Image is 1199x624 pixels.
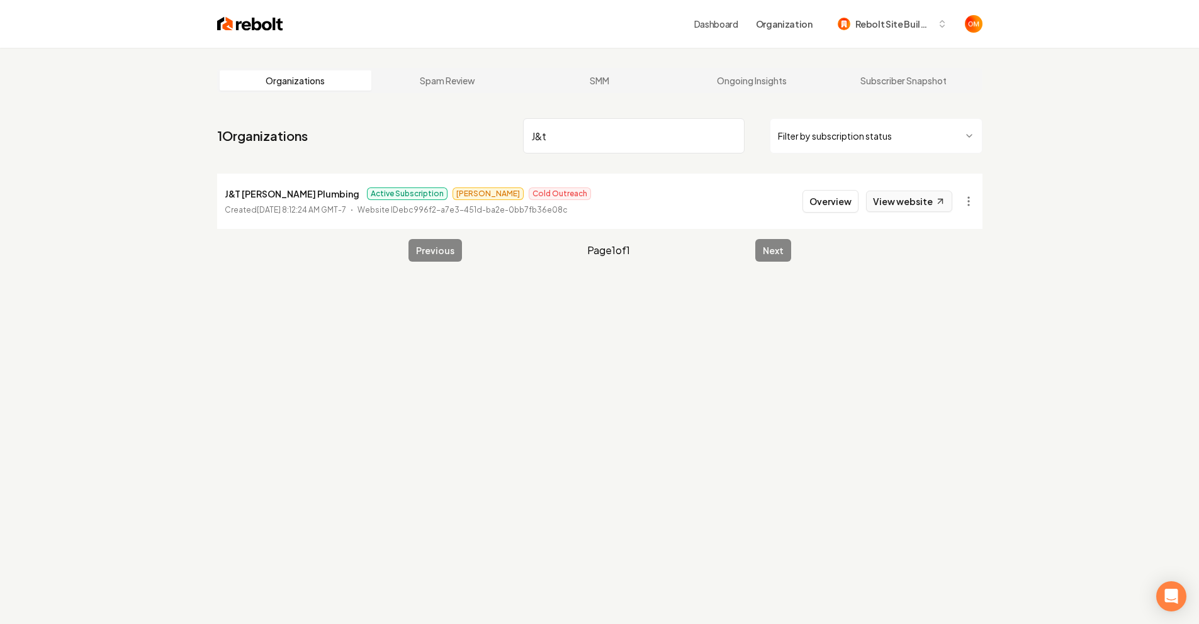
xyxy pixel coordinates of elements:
a: Spam Review [371,70,524,91]
button: Organization [748,13,820,35]
p: Website ID ebc996f2-a7e3-451d-ba2e-0bb7fb36e08c [357,204,568,216]
p: Created [225,204,346,216]
img: Omar Molai [965,15,982,33]
a: SMM [524,70,676,91]
span: Rebolt Site Builder [855,18,932,31]
button: Overview [802,190,858,213]
span: [PERSON_NAME] [453,187,524,200]
a: Ongoing Insights [675,70,828,91]
a: 1Organizations [217,127,308,145]
button: Open user button [965,15,982,33]
div: Open Intercom Messenger [1156,581,1186,611]
a: Dashboard [694,18,738,30]
a: Subscriber Snapshot [828,70,980,91]
img: Rebolt Site Builder [838,18,850,30]
p: J&T [PERSON_NAME] Plumbing [225,186,359,201]
a: Organizations [220,70,372,91]
span: Page 1 of 1 [587,243,630,258]
span: Cold Outreach [529,187,591,200]
time: [DATE] 8:12:24 AM GMT-7 [257,205,346,214]
span: Active Subscription [367,187,448,200]
img: Rebolt Logo [217,15,283,33]
input: Search by name or ID [523,118,745,153]
a: View website [866,191,952,212]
